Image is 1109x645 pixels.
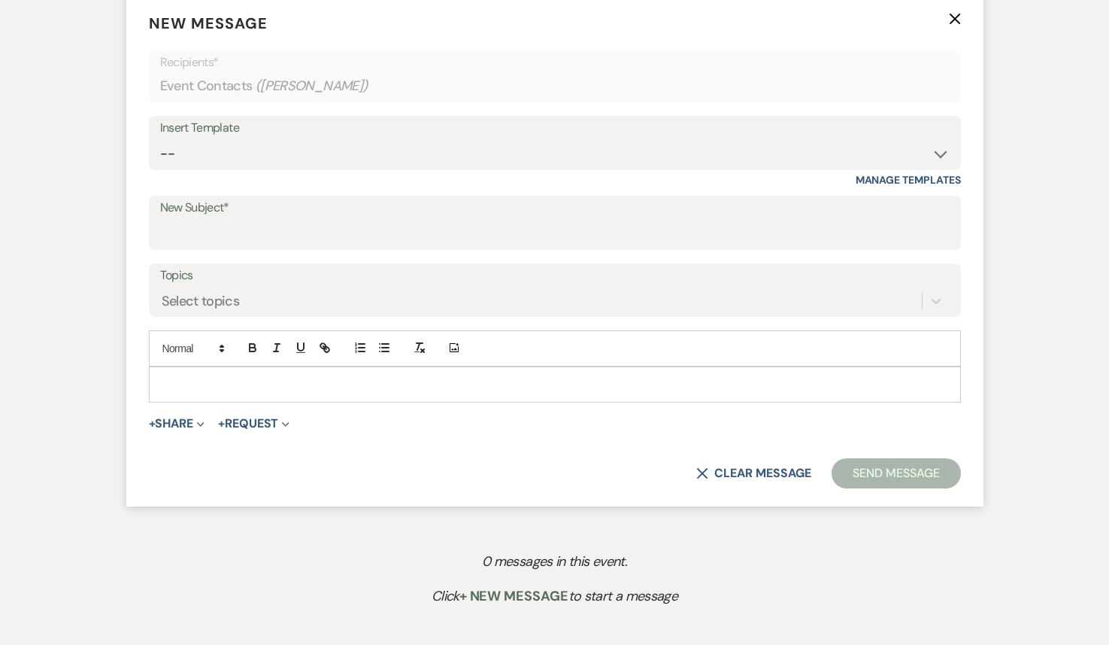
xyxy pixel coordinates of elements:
[832,458,960,488] button: Send Message
[218,418,225,430] span: +
[160,265,950,287] label: Topics
[160,117,950,139] div: Insert Template
[160,71,950,101] div: Event Contacts
[218,418,289,430] button: Request
[149,418,205,430] button: Share
[856,173,961,187] a: Manage Templates
[160,586,949,607] p: Click to start a message
[149,14,268,33] span: New Message
[160,53,950,72] p: Recipients*
[160,197,950,219] label: New Subject*
[256,76,368,96] span: ( [PERSON_NAME] )
[696,467,811,479] button: Clear message
[459,587,568,605] span: + New Message
[149,418,156,430] span: +
[162,291,240,311] div: Select topics
[160,551,949,573] p: 0 messages in this event.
